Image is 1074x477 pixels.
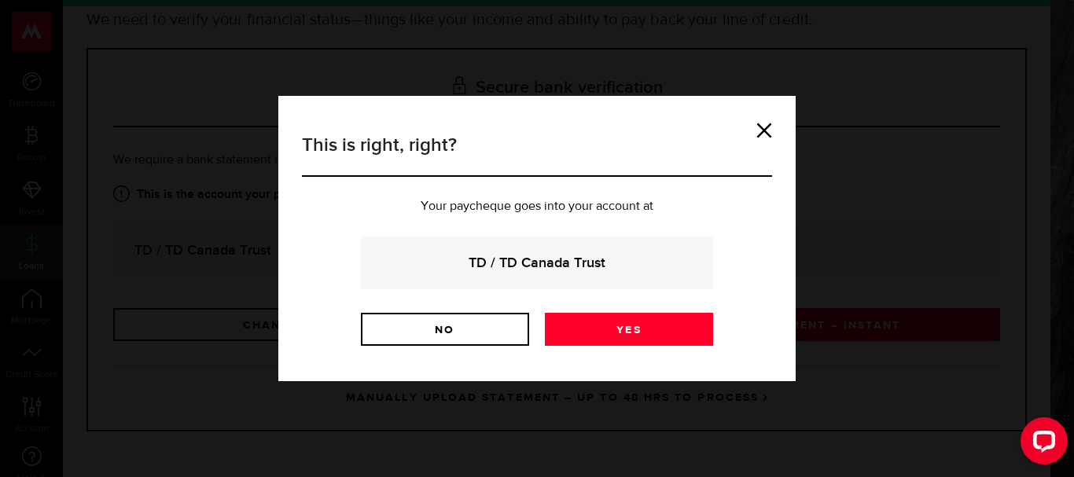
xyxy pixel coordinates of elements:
[302,131,772,177] h3: This is right, right?
[1008,411,1074,477] iframe: LiveChat chat widget
[361,313,529,346] a: No
[545,313,713,346] a: Yes
[382,252,692,273] strong: TD / TD Canada Trust
[302,200,772,213] p: Your paycheque goes into your account at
